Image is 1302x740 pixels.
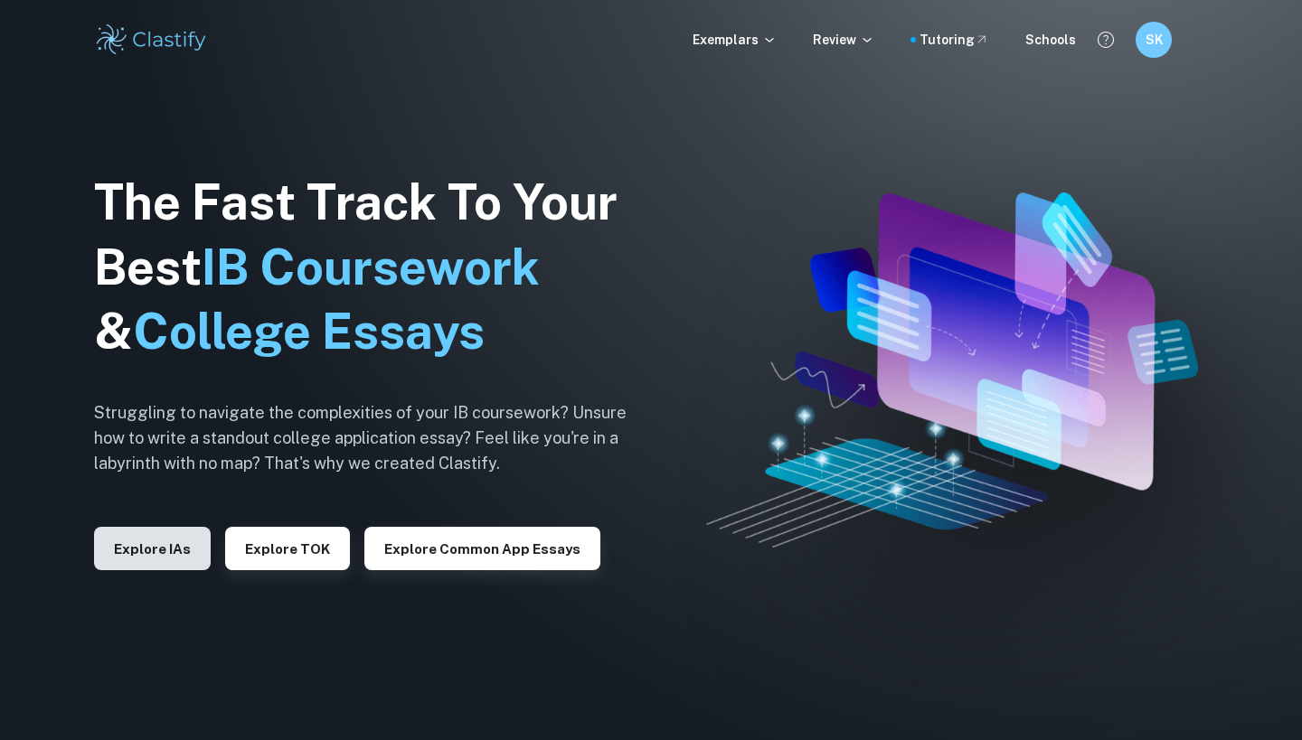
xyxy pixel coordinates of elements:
a: Explore IAs [94,539,211,557]
button: Explore TOK [225,527,350,570]
a: Explore TOK [225,539,350,557]
button: SK [1136,22,1172,58]
span: IB Coursework [202,239,540,295]
h6: Struggling to navigate the complexities of your IB coursework? Unsure how to write a standout col... [94,400,655,476]
a: Explore Common App essays [364,539,600,557]
a: Tutoring [920,30,989,50]
button: Explore Common App essays [364,527,600,570]
button: Explore IAs [94,527,211,570]
span: College Essays [133,303,485,360]
img: Clastify hero [706,192,1198,548]
h6: SK [1144,30,1165,50]
button: Help and Feedback [1090,24,1121,55]
a: Schools [1025,30,1076,50]
h1: The Fast Track To Your Best & [94,170,655,365]
p: Exemplars [693,30,777,50]
p: Review [813,30,874,50]
img: Clastify logo [94,22,209,58]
